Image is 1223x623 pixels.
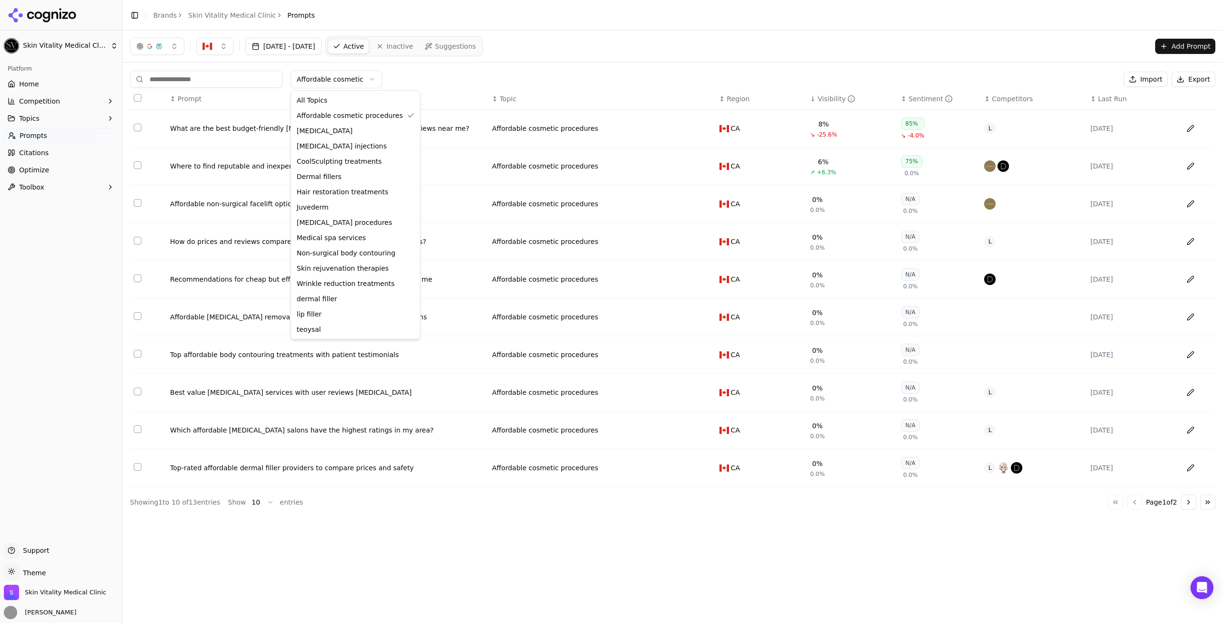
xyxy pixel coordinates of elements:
span: [MEDICAL_DATA] procedures [297,218,392,227]
span: Non-surgical body contouring [297,248,396,258]
span: [MEDICAL_DATA] [297,126,353,136]
span: dermal filler [297,294,337,304]
span: lip filler [297,309,322,319]
span: Medical spa services [297,233,366,243]
span: [MEDICAL_DATA] injections [297,141,387,151]
span: Affordable cosmetic procedures [297,111,403,120]
span: Skin rejuvenation therapies [297,264,389,273]
span: Hair restoration treatments [297,187,388,197]
span: All Topics [297,95,327,105]
span: Dermal fillers [297,172,342,181]
span: Juvederm [297,202,329,212]
span: CoolSculpting treatments [297,157,382,166]
span: teoysal [297,325,321,334]
span: Wrinkle reduction treatments [297,279,395,288]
